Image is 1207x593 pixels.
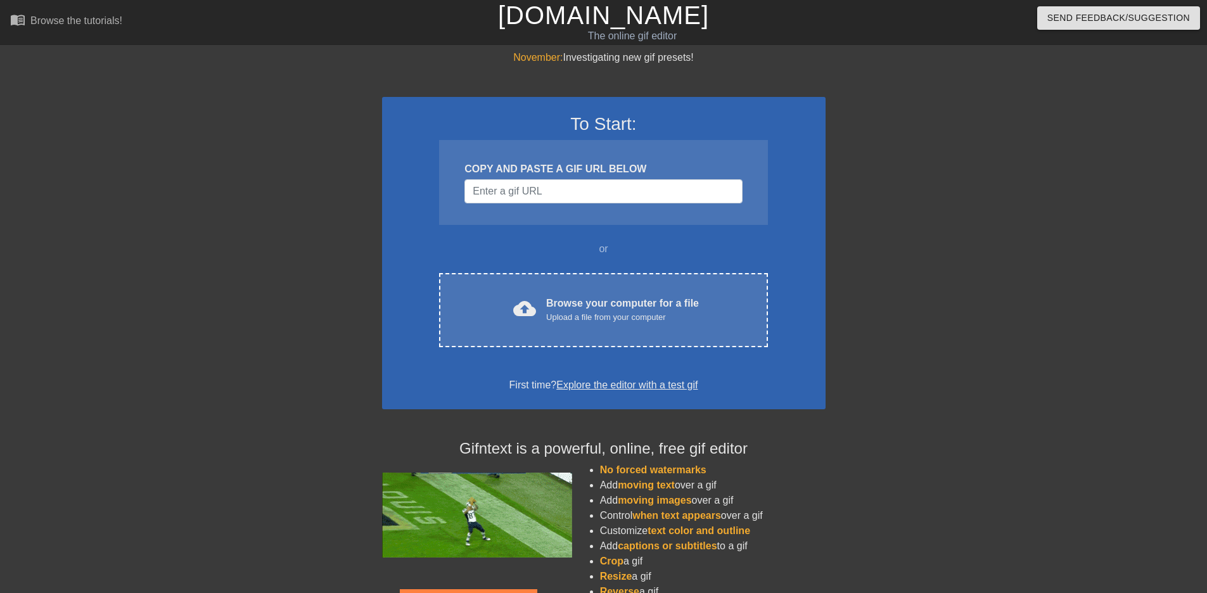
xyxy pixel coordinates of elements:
[600,571,632,582] span: Resize
[618,480,675,490] span: moving text
[513,297,536,320] span: cloud_upload
[464,162,742,177] div: COPY AND PASTE A GIF URL BELOW
[600,493,826,508] li: Add over a gif
[546,311,699,324] div: Upload a file from your computer
[382,50,826,65] div: Investigating new gif presets!
[399,113,809,135] h3: To Start:
[409,29,856,44] div: The online gif editor
[498,1,709,29] a: [DOMAIN_NAME]
[382,440,826,458] h4: Gifntext is a powerful, online, free gif editor
[600,464,706,475] span: No forced watermarks
[399,378,809,393] div: First time?
[10,12,122,32] a: Browse the tutorials!
[415,241,793,257] div: or
[513,52,563,63] span: November:
[618,540,717,551] span: captions or subtitles
[600,569,826,584] li: a gif
[600,478,826,493] li: Add over a gif
[632,510,721,521] span: when text appears
[556,379,698,390] a: Explore the editor with a test gif
[546,296,699,324] div: Browse your computer for a file
[30,15,122,26] div: Browse the tutorials!
[382,473,572,558] img: football_small.gif
[1047,10,1190,26] span: Send Feedback/Suggestion
[600,539,826,554] li: Add to a gif
[648,525,750,536] span: text color and outline
[600,554,826,569] li: a gif
[464,179,742,203] input: Username
[10,12,25,27] span: menu_book
[600,556,623,566] span: Crop
[1037,6,1200,30] button: Send Feedback/Suggestion
[618,495,691,506] span: moving images
[600,523,826,539] li: Customize
[600,508,826,523] li: Control over a gif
